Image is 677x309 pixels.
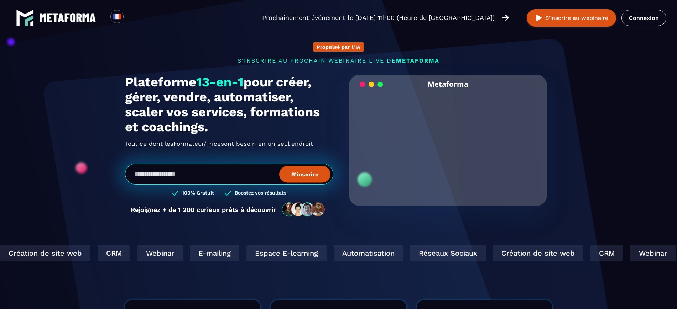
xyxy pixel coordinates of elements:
[280,202,328,217] img: community-people
[502,14,509,22] img: arrow-right
[317,44,360,50] p: Propulsé par l'IA
[113,12,121,21] img: fr
[428,75,468,94] h2: Metaforma
[125,75,333,134] h1: Plateforme pour créer, gérer, vendre, automatiser, scaler vos services, formations et coachings.
[137,245,183,261] div: Webinar
[39,13,96,22] img: logo
[125,57,552,64] p: s'inscrire au prochain webinaire live de
[334,245,403,261] div: Automatisation
[246,245,327,261] div: Espace E-learning
[279,166,330,182] button: S’inscrire
[125,138,333,149] h2: Tout ce dont les ont besoin en un seul endroit
[535,14,543,22] img: play
[410,245,486,261] div: Réseaux Sociaux
[173,138,224,149] span: Formateur/Trices
[493,245,583,261] div: Création de site web
[182,190,214,197] h3: 100% Gratuit
[98,245,130,261] div: CRM
[527,9,616,27] button: S’inscrire au webinaire
[396,57,439,64] span: METAFORMA
[590,245,623,261] div: CRM
[131,206,276,213] p: Rejoignez + de 1 200 curieux prêts à découvrir
[16,9,34,27] img: logo
[130,14,135,22] input: Search for option
[196,75,244,90] span: 13-en-1
[124,10,141,26] div: Search for option
[225,190,231,197] img: checked
[630,245,676,261] div: Webinar
[262,13,495,23] p: Prochainement événement le [DATE] 11h00 (Heure de [GEOGRAPHIC_DATA])
[172,190,178,197] img: checked
[235,190,286,197] h3: Boostez vos résultats
[621,10,666,26] a: Connexion
[360,81,383,88] img: loading
[354,94,542,187] video: Your browser does not support the video tag.
[190,245,239,261] div: E-mailing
